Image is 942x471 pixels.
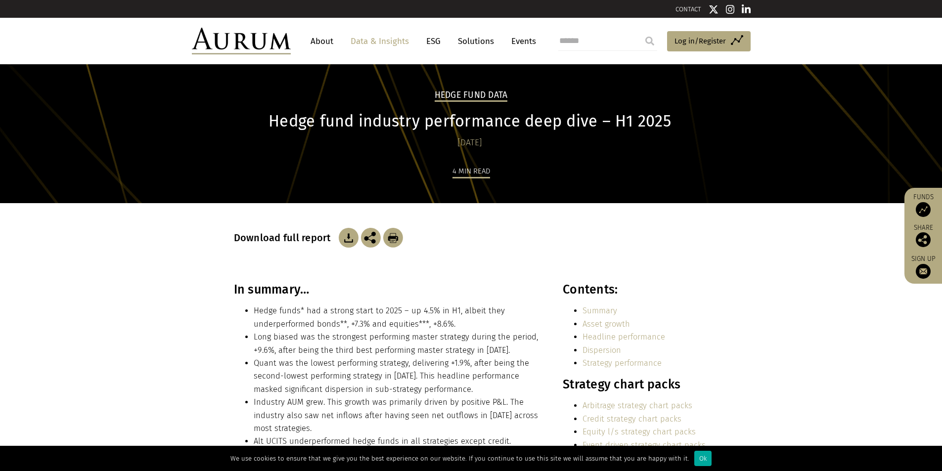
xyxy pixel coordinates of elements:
a: Headline performance [583,332,665,342]
li: Industry AUM grew. This growth was primarily driven by positive P&L. The industry also saw net in... [254,396,541,435]
a: Funds [909,193,937,217]
img: Share this post [916,232,931,247]
img: Instagram icon [726,4,735,14]
img: Linkedin icon [742,4,751,14]
input: Submit [640,31,660,51]
div: Share [909,224,937,247]
a: About [306,32,338,50]
h1: Hedge fund industry performance deep dive – H1 2025 [234,112,706,131]
a: Sign up [909,255,937,279]
li: Hedge funds* had a strong start to 2025 – up 4.5% in H1, albeit they underperformed bonds**, +7.3... [254,304,541,331]
div: [DATE] [234,136,706,150]
a: Equity l/s strategy chart packs [583,427,696,436]
img: Aurum [192,28,291,54]
a: CONTACT [675,5,701,13]
a: Solutions [453,32,499,50]
h3: In summary… [234,282,541,297]
img: Share this post [361,228,381,248]
div: 4 min read [452,165,490,178]
a: Asset growth [583,319,630,329]
img: Download Article [339,228,359,248]
a: Log in/Register [667,31,751,52]
a: Events [506,32,536,50]
h3: Download full report [234,232,336,244]
img: Twitter icon [709,4,718,14]
a: Credit strategy chart packs [583,414,681,424]
li: Alt UCITS underperformed hedge funds in all strategies except credit. [254,435,541,448]
a: Event driven strategy chart packs [583,440,706,450]
a: Data & Insights [346,32,414,50]
li: Quant was the lowest performing strategy, delivering +1.9%, after being the second-lowest perform... [254,357,541,396]
a: Arbitrage strategy chart packs [583,401,692,410]
h3: Contents: [563,282,706,297]
img: Access Funds [916,202,931,217]
h3: Strategy chart packs [563,377,706,392]
li: Long biased was the strongest performing master strategy during the period, +9.6%, after being th... [254,331,541,357]
img: Sign up to our newsletter [916,264,931,279]
a: Strategy performance [583,358,662,368]
a: Dispersion [583,345,621,355]
img: Download Article [383,228,403,248]
h2: Hedge Fund Data [435,90,508,102]
a: ESG [421,32,446,50]
div: Ok [694,451,712,466]
a: Summary [583,306,617,315]
span: Log in/Register [674,35,726,47]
